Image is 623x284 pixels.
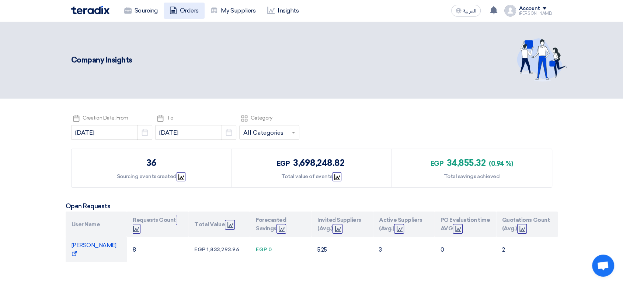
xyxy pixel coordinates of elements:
[118,3,164,19] a: Sourcing
[66,212,127,237] th: User Name
[71,125,152,140] input: from
[268,246,272,253] span: 0
[164,3,205,19] a: Orders
[71,54,408,65] div: Company Insights
[72,242,116,257] span: [PERSON_NAME]
[496,212,558,237] th: Quotations Count (Avg.)
[127,212,188,237] th: Requests Count
[431,160,444,168] span: egp
[447,157,486,168] span: 34,855.32
[444,173,500,180] div: Total savings achieved
[463,8,476,14] span: العربية
[281,173,341,180] div: Total value of events
[373,237,435,262] td: 3
[451,5,481,17] button: العربية
[71,6,109,14] img: Teradix logo
[496,237,558,262] td: 2
[519,6,540,12] div: Account
[435,237,496,262] td: 0
[256,246,267,253] span: egp
[517,38,567,82] img: invite_your_team.svg
[311,237,373,262] td: 5.25
[251,115,272,121] span: Category
[250,212,311,237] th: Forecasted Savings
[311,212,373,237] th: Invited Suppliers (Avg.)
[167,115,173,121] span: To
[592,255,614,277] a: Open chat
[127,237,188,262] td: 8
[489,160,513,168] span: (0.94 %)
[205,3,261,19] a: My Suppliers
[83,115,128,121] span: Creation Date: From
[188,212,250,237] th: Total Value
[261,3,304,19] a: Insights
[277,160,290,168] span: egp
[117,173,186,180] div: Sourcing events created
[373,212,435,237] th: Active Suppliers (Avg.)
[519,11,552,15] div: [PERSON_NAME]
[207,246,239,253] span: 1,833,293.96
[293,157,344,168] span: 3,698,248.82
[435,212,496,237] th: PO Evaluation time AVG
[504,5,516,17] img: profile_test.png
[194,246,206,253] span: egp
[146,156,156,170] div: 36
[66,202,558,210] h5: Open Requests
[155,125,236,140] input: to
